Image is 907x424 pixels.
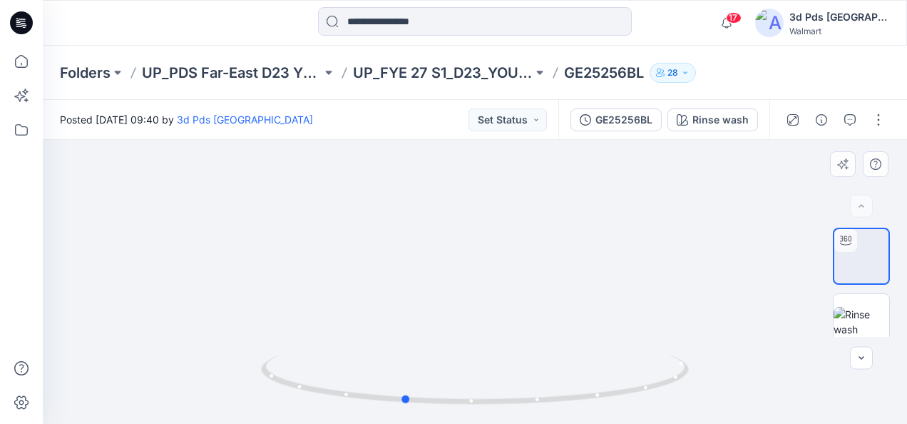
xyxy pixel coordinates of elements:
img: Rinse wash [834,307,889,337]
span: 17 [726,12,742,24]
a: 3d Pds [GEOGRAPHIC_DATA] [177,113,313,126]
a: UP_PDS Far-East D23 YM's Tops [142,63,322,83]
div: GE25256BL [595,112,652,128]
p: 28 [667,65,678,81]
span: Posted [DATE] 09:40 by [60,112,313,127]
button: 28 [650,63,696,83]
button: GE25256BL [570,108,662,131]
div: Rinse wash [692,112,749,128]
div: 3d Pds [GEOGRAPHIC_DATA] [789,9,889,26]
a: UP_FYE 27 S1_D23_YOUNG MEN’S TOP PDS/[GEOGRAPHIC_DATA] [353,63,533,83]
button: Rinse wash [667,108,758,131]
p: GE25256BL [564,63,644,83]
button: Details [810,108,833,131]
div: Walmart [789,26,889,36]
img: avatar [755,9,784,37]
a: Folders [60,63,111,83]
